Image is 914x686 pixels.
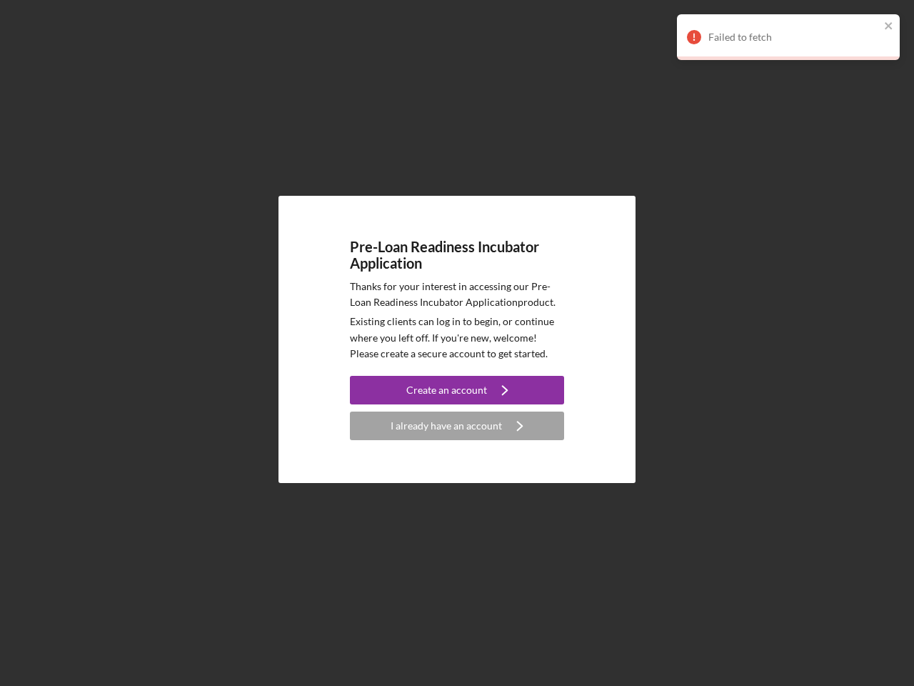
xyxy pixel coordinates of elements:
[391,412,502,440] div: I already have an account
[350,412,564,440] button: I already have an account
[350,314,564,362] p: Existing clients can log in to begin, or continue where you left off. If you're new, welcome! Ple...
[350,239,564,272] h4: Pre-Loan Readiness Incubator Application
[350,376,564,404] button: Create an account
[350,376,564,408] a: Create an account
[406,376,487,404] div: Create an account
[708,31,880,43] div: Failed to fetch
[350,279,564,311] p: Thanks for your interest in accessing our Pre-Loan Readiness Incubator Application product.
[884,20,894,34] button: close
